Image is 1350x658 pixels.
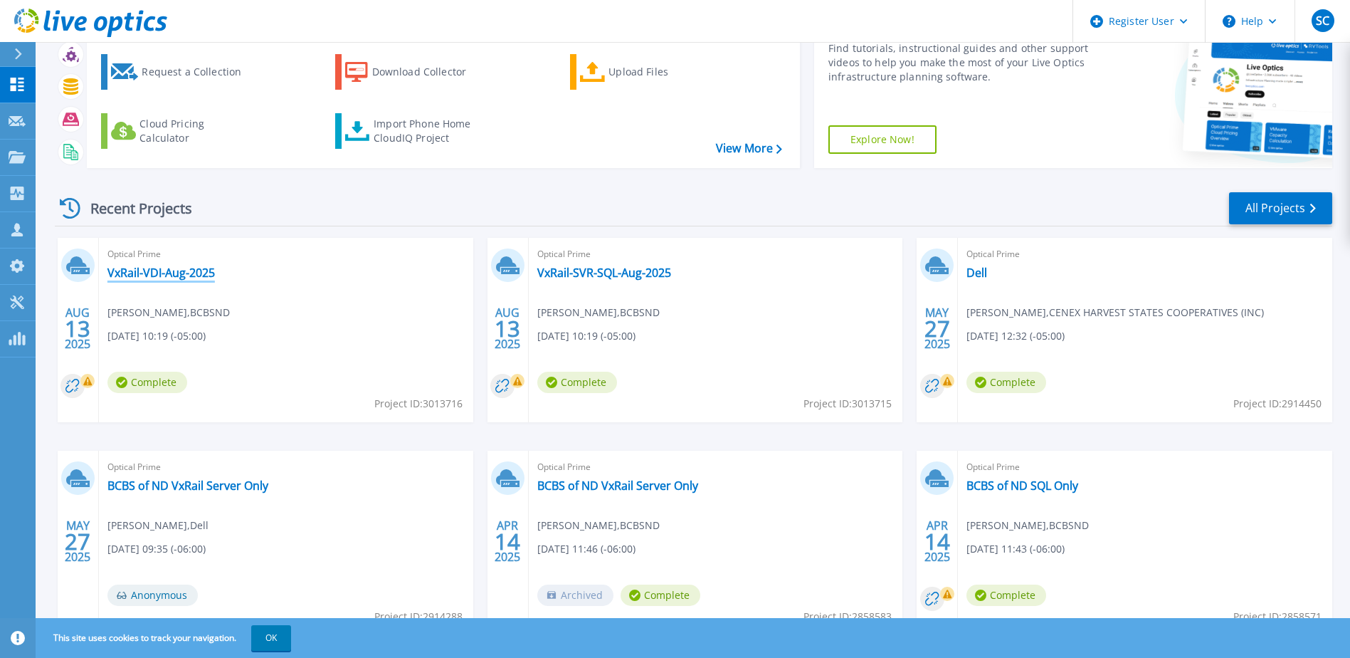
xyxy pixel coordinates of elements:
[107,372,187,393] span: Complete
[621,585,700,606] span: Complete
[107,328,206,344] span: [DATE] 10:19 (-05:00)
[537,541,636,557] span: [DATE] 11:46 (-06:00)
[803,396,892,412] span: Project ID: 3013715
[924,516,951,568] div: APR 2025
[107,585,198,606] span: Anonymous
[716,142,782,155] a: View More
[107,459,465,475] span: Optical Prime
[570,54,729,90] a: Upload Files
[608,58,722,86] div: Upload Files
[64,303,91,355] div: AUG 2025
[966,518,1089,533] span: [PERSON_NAME] , BCBSND
[251,625,291,651] button: OK
[1229,192,1332,224] a: All Projects
[537,305,660,320] span: [PERSON_NAME] , BCBSND
[495,323,520,335] span: 13
[1233,609,1322,625] span: Project ID: 2858571
[374,396,463,412] span: Project ID: 3013716
[107,305,230,320] span: [PERSON_NAME] , BCBSND
[101,113,260,149] a: Cloud Pricing Calculator
[142,58,255,86] div: Request a Collection
[924,323,950,335] span: 27
[107,518,209,533] span: [PERSON_NAME] , Dell
[828,125,937,154] a: Explore Now!
[64,516,91,568] div: MAY 2025
[494,303,521,355] div: AUG 2025
[374,117,485,145] div: Import Phone Home CloudIQ Project
[495,536,520,548] span: 14
[372,58,486,86] div: Download Collector
[65,536,90,548] span: 27
[1233,396,1322,412] span: Project ID: 2914450
[139,117,253,145] div: Cloud Pricing Calculator
[335,54,494,90] a: Download Collector
[101,54,260,90] a: Request a Collection
[966,372,1046,393] span: Complete
[537,328,636,344] span: [DATE] 10:19 (-05:00)
[55,191,211,226] div: Recent Projects
[924,303,951,355] div: MAY 2025
[537,372,617,393] span: Complete
[966,266,987,280] a: Dell
[924,536,950,548] span: 14
[537,585,613,606] span: Archived
[107,479,268,493] a: BCBS of ND VxRail Server Only
[1316,15,1329,26] span: SC
[966,479,1078,493] a: BCBS of ND SQL Only
[494,516,521,568] div: APR 2025
[537,266,671,280] a: VxRail-SVR-SQL-Aug-2025
[966,328,1065,344] span: [DATE] 12:32 (-05:00)
[966,541,1065,557] span: [DATE] 11:43 (-06:00)
[107,266,215,280] a: VxRail-VDI-Aug-2025
[537,518,660,533] span: [PERSON_NAME] , BCBSND
[107,541,206,557] span: [DATE] 09:35 (-06:00)
[39,625,291,651] span: This site uses cookies to track your navigation.
[966,246,1324,262] span: Optical Prime
[966,585,1046,606] span: Complete
[966,305,1264,320] span: [PERSON_NAME] , CENEX HARVEST STATES COOPERATIVES (INC)
[803,609,892,625] span: Project ID: 2858583
[537,459,895,475] span: Optical Prime
[107,246,465,262] span: Optical Prime
[537,246,895,262] span: Optical Prime
[65,323,90,335] span: 13
[828,41,1092,84] div: Find tutorials, instructional guides and other support videos to help you make the most of your L...
[966,459,1324,475] span: Optical Prime
[537,479,698,493] a: BCBS of ND VxRail Server Only
[374,609,463,625] span: Project ID: 2914288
